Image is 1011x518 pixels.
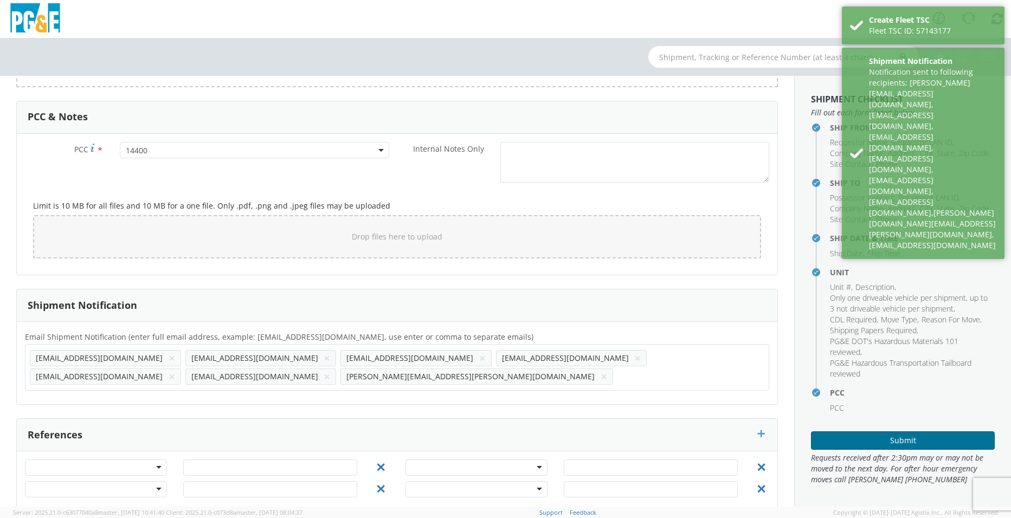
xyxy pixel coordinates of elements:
div: Create Fleet TSC [869,15,996,25]
h4: PCC [830,388,995,397]
span: [EMAIL_ADDRESS][DOMAIN_NAME] [36,371,163,381]
span: master, [DATE] 10:41:40 [98,508,164,516]
li: , [830,192,896,203]
span: CDL Required [830,314,877,325]
span: Fill out each form listed below [811,107,995,118]
span: [EMAIL_ADDRESS][DOMAIN_NAME] [191,353,318,363]
span: 14400 [120,142,389,158]
span: master, [DATE] 08:04:37 [236,508,302,516]
span: [PERSON_NAME][EMAIL_ADDRESS][PERSON_NAME][DOMAIN_NAME] [346,371,595,381]
span: Server: 2025.21.0-c63077040a8 [13,508,164,516]
h5: Limit is 10 MB for all files and 10 MB for a one file. Only .pdf, .png and .jpeg files may be upl... [33,202,761,210]
span: 14400 [126,145,383,156]
li: , [830,293,992,314]
span: Requestor Name [830,137,887,147]
div: Shipment Notification [869,56,996,67]
button: Submit [811,431,995,450]
div: Fleet TSC ID: 57143177 [869,25,996,36]
li: , [830,248,865,259]
span: [EMAIL_ADDRESS][DOMAIN_NAME] [36,353,163,363]
span: Site Contact [830,159,872,169]
span: Requests received after 2:30pm may or may not be moved to the next day. For after hour emergency ... [811,452,995,485]
li: , [830,214,873,225]
a: Support [539,508,563,516]
span: PG&E Hazardous Transportation Tailboard reviewed [830,358,971,379]
span: [EMAIL_ADDRESS][DOMAIN_NAME] [346,353,473,363]
h4: Ship Date & Time [830,234,995,242]
input: Shipment, Tracking or Reference Number (at least 4 chars) [648,46,919,68]
h4: Ship From [830,124,995,132]
h4: Ship To [830,179,995,187]
li: , [830,159,873,170]
h3: References [28,430,82,441]
li: , [830,314,878,325]
span: Copyright © [DATE]-[DATE] Agistix Inc., All Rights Reserved [833,508,998,517]
li: , [855,282,896,293]
h4: Unit [830,268,995,276]
span: Client: 2025.21.0-c073d8a [166,508,302,516]
button: × [169,370,175,383]
span: PG&E DOT's Hazardous Materials 101 reviewed [830,336,958,357]
button: × [479,352,486,365]
li: , [922,314,982,325]
span: Only one driveable vehicle per shipment, up to 3 not driveable vehicle per shipment [830,293,988,314]
div: Notification sent to following recipients: [PERSON_NAME][EMAIL_ADDRESS][DOMAIN_NAME],[EMAIL_ADDRE... [869,67,996,251]
span: Ship Date [830,248,863,258]
li: , [830,325,918,336]
span: Email Shipment Notification (enter full email address, example: jdoe01@agistix.com, use enter or ... [25,332,533,342]
span: [EMAIL_ADDRESS][DOMAIN_NAME] [502,353,629,363]
button: × [634,352,641,365]
strong: Shipment Checklist [811,93,903,105]
li: , [830,137,889,148]
a: Feedback [570,508,596,516]
h3: Shipment Notification [28,300,137,311]
img: pge-logo-06675f144f4cfa6a6814.png [8,3,62,35]
li: , [830,282,853,293]
button: × [601,370,607,383]
span: Company Name [830,148,884,158]
span: PCC [830,403,844,413]
span: Move Type [881,314,917,325]
h3: PCC & Notes [28,112,88,122]
span: [EMAIL_ADDRESS][DOMAIN_NAME] [191,371,318,381]
button: × [169,352,175,365]
span: Company Name [830,203,884,213]
span: Possessor Contact [830,192,894,203]
li: , [830,148,885,159]
span: Site Contact [830,214,872,224]
span: PCC [74,144,88,154]
button: × [324,370,330,383]
li: , [830,336,992,358]
span: Drop files here to upload [352,231,442,242]
span: Internal Notes Only [413,144,484,154]
span: Shipping Papers Required [830,325,917,335]
li: , [830,203,885,214]
span: Reason For Move [922,314,980,325]
button: × [324,352,330,365]
span: Unit # [830,282,851,292]
li: , [881,314,919,325]
span: Description [855,282,894,292]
